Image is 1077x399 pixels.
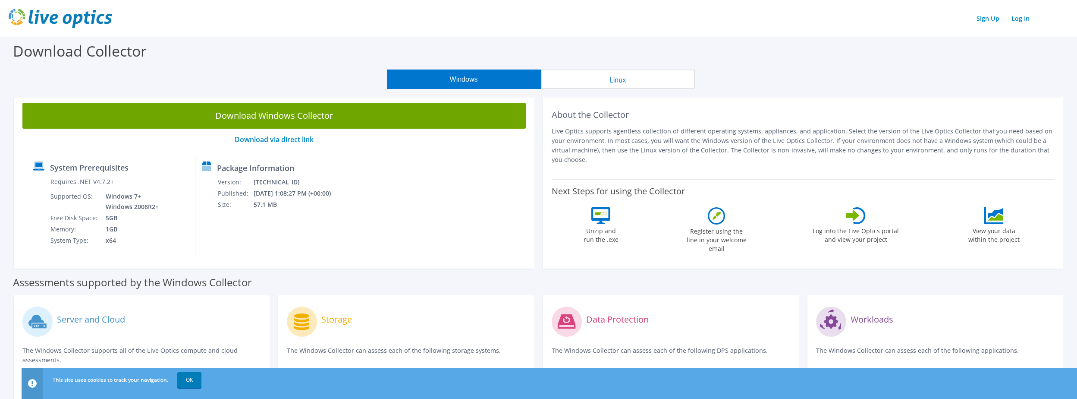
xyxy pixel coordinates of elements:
label: Workloads [851,315,893,324]
a: Download Windows Collector [22,103,526,129]
label: Log into the Live Optics portal and view your project [812,224,899,244]
td: 5GB [99,212,160,224]
td: 57.1 MB [253,199,342,210]
label: Requires .NET V4.7.2+ [50,177,114,186]
p: The Windows Collector can assess each of the following applications. [816,346,1055,364]
p: Live Optics supports agentless collection of different operating systems, appliances, and applica... [552,127,1055,165]
p: The Windows Collector supports all of the Live Optics compute and cloud assessments. [22,346,261,365]
td: x64 [99,235,160,246]
td: Free Disk Space: [50,212,99,224]
button: Windows [387,70,541,89]
td: Size: [217,199,253,210]
label: Data Protection [586,315,649,324]
label: Download Collector [13,41,147,61]
a: OK [177,372,201,388]
p: The Windows Collector can assess each of the following DPS applications. [552,346,790,364]
a: Download via direct link [235,135,314,144]
a: Log In [1007,12,1034,25]
button: Linux [541,70,695,89]
label: View your data within the project [963,224,1025,244]
td: Version: [217,177,253,188]
label: System Prerequisites [50,163,129,172]
td: Memory: [50,224,99,235]
td: Supported OS: [50,191,99,212]
td: [TECHNICAL_ID] [253,177,342,188]
label: Next Steps for using the Collector [552,186,685,196]
label: Storage [321,315,352,324]
td: 1GB [99,224,160,235]
label: Unzip and run the .exe [581,224,621,244]
p: The Windows Collector can assess each of the following storage systems. [287,346,525,364]
h2: About the Collector [552,110,1055,120]
label: Register using the line in your welcome email [684,225,749,253]
span: This site uses cookies to track your navigation. [53,376,168,383]
label: Server and Cloud [57,315,125,324]
td: Published: [217,188,253,199]
label: Package Information [217,164,294,172]
td: System Type: [50,235,99,246]
td: Windows 7+ Windows 2008R2+ [99,191,160,212]
a: Sign Up [972,12,1004,25]
td: [DATE] 1:08:27 PM (+00:00) [253,188,342,199]
label: Assessments supported by the Windows Collector [13,278,252,287]
img: live_optics_svg.svg [9,9,112,28]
